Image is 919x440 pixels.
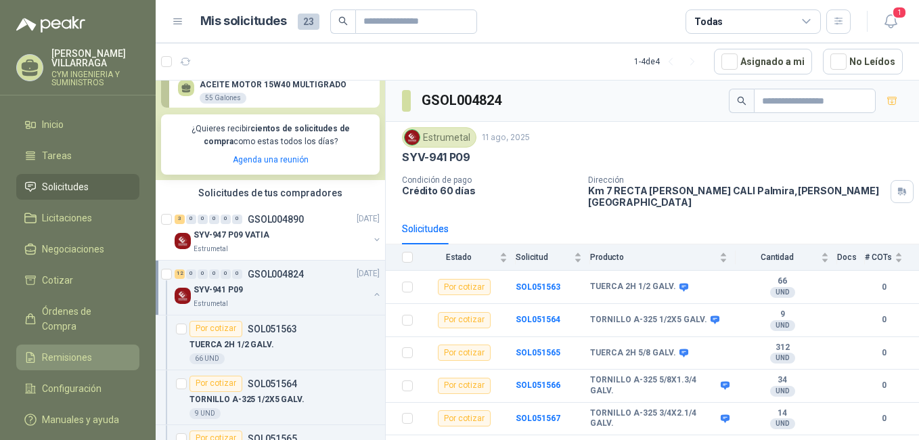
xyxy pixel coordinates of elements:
[892,6,907,19] span: 1
[248,324,297,334] p: SOL051563
[175,288,191,304] img: Company Logo
[338,16,348,26] span: search
[175,211,382,255] a: 3 0 0 0 0 0 GSOL004890[DATE] Company LogoSYV-947 P09 VATIAEstrumetal
[865,347,903,359] b: 0
[16,174,139,200] a: Solicitudes
[42,148,72,163] span: Tareas
[42,179,89,194] span: Solicitudes
[169,123,372,148] p: ¿Quieres recibir como estas todos los días?
[189,338,274,351] p: TUERCA 2H 1/2 GALV.
[189,353,225,364] div: 66 UND
[516,315,560,324] a: SOL051564
[694,14,723,29] div: Todas
[42,381,102,396] span: Configuración
[16,205,139,231] a: Licitaciones
[878,9,903,34] button: 1
[590,252,717,262] span: Producto
[588,185,885,208] p: Km 7 RECTA [PERSON_NAME] CALI Palmira , [PERSON_NAME][GEOGRAPHIC_DATA]
[209,215,219,224] div: 0
[16,112,139,137] a: Inicio
[175,266,382,309] a: 12 0 0 0 0 0 GSOL004824[DATE] Company LogoSYV-941 P09Estrumetal
[402,127,476,148] div: Estrumetal
[298,14,319,30] span: 23
[590,375,717,396] b: TORNILLO A-325 5/8X1.3/4 GALV.
[42,304,127,334] span: Órdenes de Compra
[186,269,196,279] div: 0
[156,315,385,370] a: Por cotizarSOL051563TUERCA 2H 1/2 GALV.66 UND
[736,343,829,353] b: 312
[770,287,795,298] div: UND
[402,185,577,196] p: Crédito 60 días
[438,378,491,394] div: Por cotizar
[248,379,297,389] p: SOL051564
[198,215,208,224] div: 0
[194,299,228,309] p: Estrumetal
[209,269,219,279] div: 0
[189,321,242,337] div: Por cotizar
[194,229,269,242] p: SYV-947 P09 VATIA
[175,215,185,224] div: 3
[634,51,703,72] div: 1 - 4 de 4
[221,269,231,279] div: 0
[402,221,449,236] div: Solicitudes
[590,408,717,429] b: TORNILLO A-325 3/4X2.1/4 GALV.
[516,282,560,292] a: SOL051563
[736,375,829,386] b: 34
[42,211,92,225] span: Licitaciones
[402,150,470,164] p: SYV-941 P09
[588,175,885,185] p: Dirección
[194,244,228,255] p: Estrumetal
[16,16,85,32] img: Logo peakr
[16,345,139,370] a: Remisiones
[200,93,246,104] div: 55 Galones
[590,244,736,271] th: Producto
[156,180,385,206] div: Solicitudes de tus compradores
[714,49,812,74] button: Asignado a mi
[736,276,829,287] b: 66
[16,236,139,262] a: Negociaciones
[438,312,491,328] div: Por cotizar
[865,244,919,271] th: # COTs
[198,269,208,279] div: 0
[438,345,491,361] div: Por cotizar
[422,90,503,111] h3: GSOL004824
[175,269,185,279] div: 12
[232,215,242,224] div: 0
[770,418,795,429] div: UND
[161,53,380,108] a: Por cotizarSOL052011[DATE] ACEITE MOTOR 15W40 MULTIGRADO55 Galones
[200,80,346,89] p: ACEITE MOTOR 15W40 MULTIGRADO
[865,412,903,425] b: 0
[233,155,309,164] a: Agenda una reunión
[482,131,530,144] p: 11 ago, 2025
[516,414,560,423] a: SOL051567
[42,412,119,427] span: Manuales y ayuda
[865,252,892,262] span: # COTs
[16,299,139,339] a: Órdenes de Compra
[357,267,380,280] p: [DATE]
[189,408,221,419] div: 9 UND
[736,252,818,262] span: Cantidad
[516,252,571,262] span: Solicitud
[232,269,242,279] div: 0
[221,215,231,224] div: 0
[865,379,903,392] b: 0
[189,393,305,406] p: TORNILLO A-325 1/2X5 GALV.
[590,282,676,292] b: TUERCA 2H 1/2 GALV.
[590,348,676,359] b: TUERCA 2H 5/8 GALV.
[516,244,590,271] th: Solicitud
[16,267,139,293] a: Cotizar
[16,376,139,401] a: Configuración
[770,320,795,331] div: UND
[200,12,287,31] h1: Mis solicitudes
[438,410,491,426] div: Por cotizar
[248,269,304,279] p: GSOL004824
[736,244,837,271] th: Cantidad
[516,348,560,357] b: SOL051565
[516,380,560,390] b: SOL051566
[194,284,243,296] p: SYV-941 P09
[770,386,795,397] div: UND
[402,175,577,185] p: Condición de pago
